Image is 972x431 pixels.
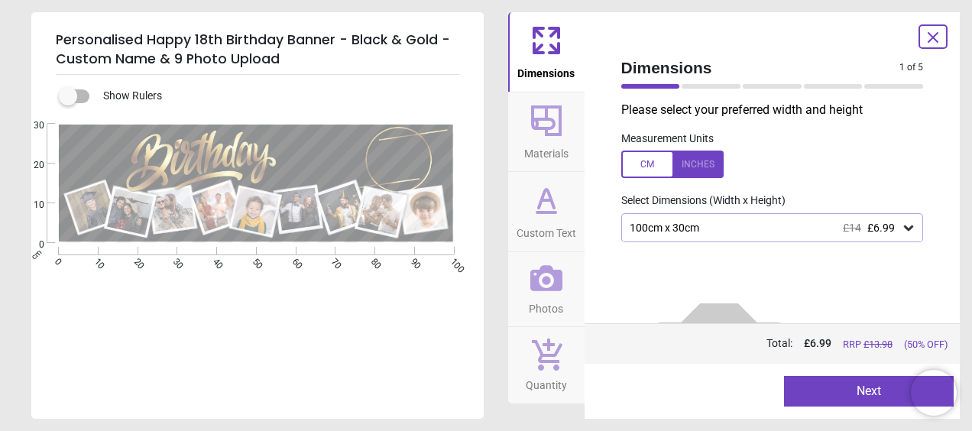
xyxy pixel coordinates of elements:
[15,159,44,172] span: 20
[911,370,957,416] iframe: Brevo live chat
[810,337,831,349] span: 6.99
[68,87,484,105] div: Show Rulers
[508,327,585,403] button: Quantity
[867,222,895,234] span: £6.99
[30,248,44,261] span: cm
[508,92,585,172] button: Materials
[56,24,459,75] h5: Personalised Happy 18th Birthday Banner - Black & Gold - Custom Name & 9 Photo Upload
[529,294,563,317] span: Photos
[863,339,893,350] span: £ 13.98
[526,371,567,394] span: Quantity
[621,57,900,79] span: Dimensions
[524,139,569,162] span: Materials
[508,172,585,251] button: Custom Text
[508,12,585,92] button: Dimensions
[517,219,576,241] span: Custom Text
[904,338,948,352] span: (50% OFF)
[609,193,786,209] label: Select Dimensions (Width x Height)
[508,252,585,327] button: Photos
[15,119,44,132] span: 30
[804,336,831,352] span: £
[621,102,936,118] p: Please select your preferred width and height
[843,222,861,234] span: £14
[628,222,902,235] div: 100cm x 30cm
[784,376,954,407] button: Next
[15,238,44,251] span: 0
[15,199,44,212] span: 10
[621,131,714,147] label: Measurement Units
[620,336,948,352] div: Total:
[517,59,575,82] span: Dimensions
[899,61,923,74] span: 1 of 5
[843,338,893,352] span: RRP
